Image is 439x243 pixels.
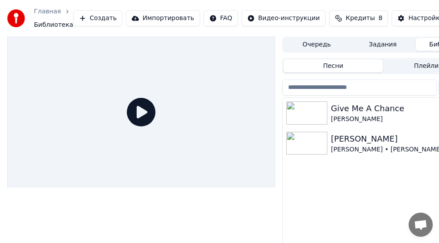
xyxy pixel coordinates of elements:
[34,21,73,29] span: Библиотека
[204,10,238,26] button: FAQ
[350,38,416,51] button: Задания
[409,213,433,237] div: Открытый чат
[378,14,382,23] span: 8
[34,7,73,29] nav: breadcrumb
[346,14,375,23] span: Кредиты
[73,10,122,26] button: Создать
[7,9,25,27] img: youka
[329,10,388,26] button: Кредиты8
[284,59,383,72] button: Песни
[242,10,326,26] button: Видео-инструкции
[126,10,200,26] button: Импортировать
[34,7,61,16] a: Главная
[284,38,350,51] button: Очередь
